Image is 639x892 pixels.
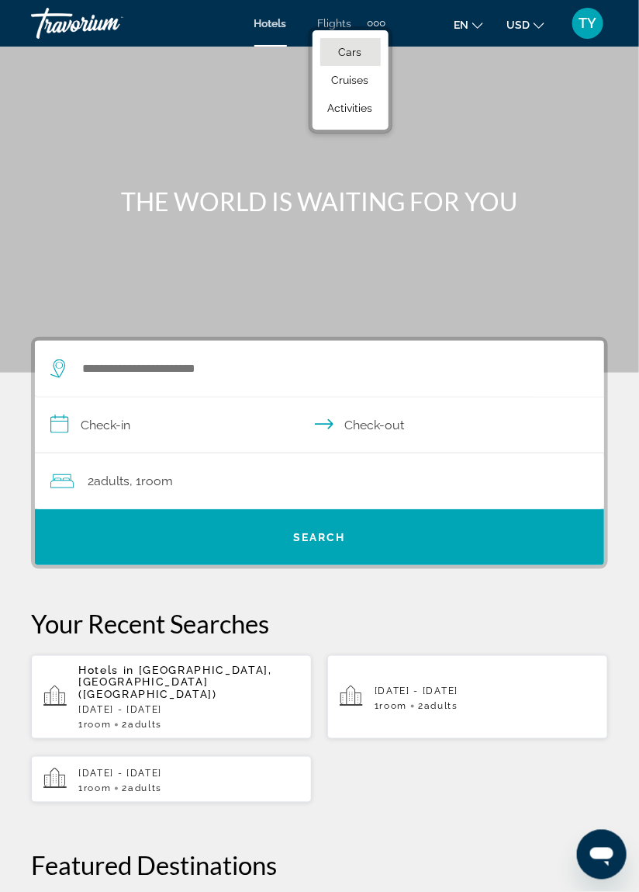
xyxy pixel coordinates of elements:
[130,470,173,492] span: , 1
[375,686,596,697] p: [DATE] - [DATE]
[31,755,312,803] button: [DATE] - [DATE]1Room2Adults
[424,701,458,712] span: Adults
[31,608,608,639] p: Your Recent Searches
[94,474,130,488] span: Adults
[35,341,604,565] div: Search widget
[31,3,186,43] a: Travorium
[84,720,112,731] span: Room
[88,470,130,492] span: 2
[375,701,407,712] span: 1
[320,66,381,94] a: Cruises
[141,474,173,488] span: Room
[339,46,362,58] span: Cars
[84,783,112,794] span: Room
[31,850,608,881] h2: Featured Destinations
[35,453,604,509] button: Travelers: 2 adults, 0 children
[577,830,627,880] iframe: Button to launch messaging window
[568,7,608,40] button: User Menu
[454,13,483,36] button: Change language
[122,783,162,794] span: 2
[35,509,604,565] button: Search
[254,17,287,30] a: Hotels
[128,720,162,731] span: Adults
[78,720,111,731] span: 1
[31,654,312,740] button: Hotels in [GEOGRAPHIC_DATA], [GEOGRAPHIC_DATA] ([GEOGRAPHIC_DATA])[DATE] - [DATE]1Room2Adults
[78,783,111,794] span: 1
[78,664,134,676] span: Hotels in
[35,397,604,453] button: Check in and out dates
[78,769,299,779] p: [DATE] - [DATE]
[31,186,608,217] h1: THE WORLD IS WAITING FOR YOU
[78,664,272,701] span: [GEOGRAPHIC_DATA], [GEOGRAPHIC_DATA] ([GEOGRAPHIC_DATA])
[128,783,162,794] span: Adults
[454,19,468,31] span: en
[328,102,373,114] span: Activities
[368,11,385,36] button: Extra navigation items
[332,74,369,86] span: Cruises
[418,701,458,712] span: 2
[122,720,162,731] span: 2
[320,38,381,66] a: Cars
[327,654,608,740] button: [DATE] - [DATE]1Room2Adults
[506,19,530,31] span: USD
[380,701,408,712] span: Room
[318,17,352,30] a: Flights
[579,16,597,31] span: TY
[320,94,381,122] a: Activities
[293,531,346,543] span: Search
[506,13,544,36] button: Change currency
[78,705,299,716] p: [DATE] - [DATE]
